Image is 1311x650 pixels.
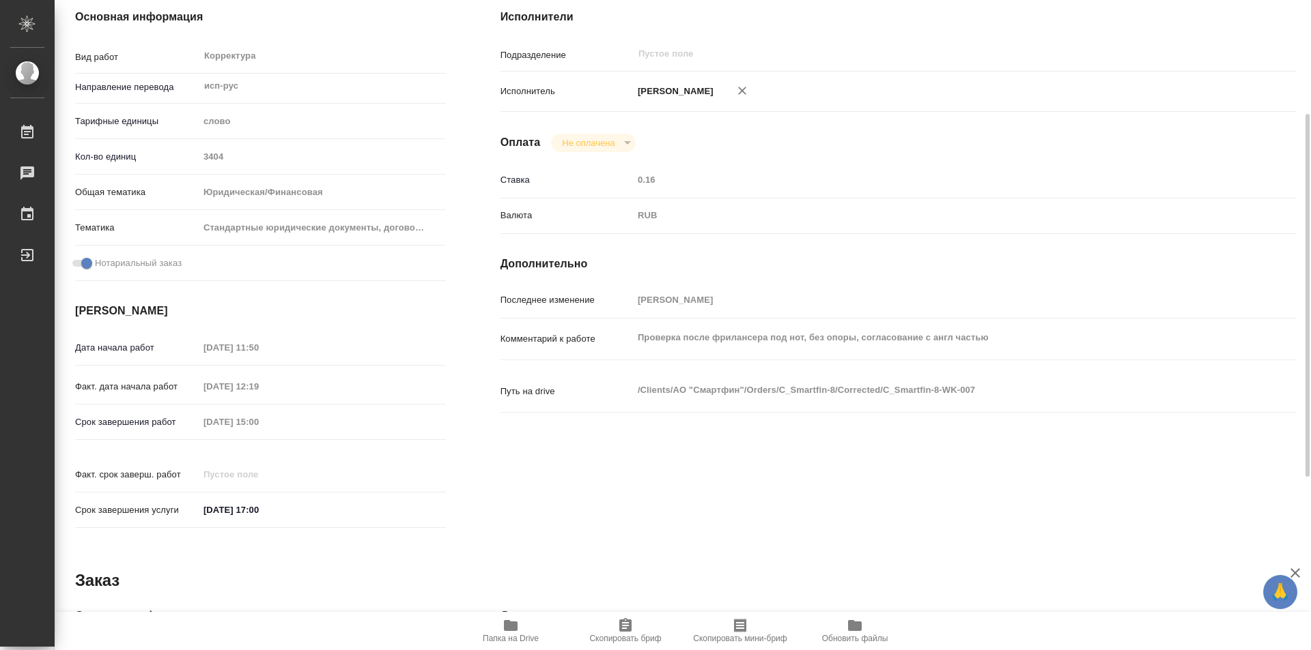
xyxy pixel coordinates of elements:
p: Общая тематика [75,186,199,199]
input: ✎ Введи что-нибудь [199,500,318,520]
textarea: Проверка после фрилансера под нот, без опоры, согласование с англ частью [633,326,1230,349]
span: Обновить файлы [822,634,888,643]
h4: Исполнители [501,9,1296,25]
button: Обновить файлы [798,612,912,650]
button: Папка на Drive [453,612,568,650]
input: Пустое поле [199,412,318,432]
p: Подразделение [501,48,633,62]
h2: Заказ [75,570,119,591]
span: Скопировать мини-бриф [693,634,787,643]
div: слово [199,110,446,133]
p: Вид работ [75,50,199,64]
span: Нотариальный заказ [95,256,182,270]
button: Не оплачена [558,137,619,149]
h4: Основная информация [75,608,446,624]
p: Срок завершения работ [75,415,199,429]
button: Удалить исполнителя [727,76,757,106]
p: [PERSON_NAME] [633,85,714,98]
span: Папка на Drive [483,634,539,643]
input: Пустое поле [633,170,1230,190]
h4: Оплата [501,134,541,151]
p: Последнее изменение [501,293,633,307]
button: Скопировать бриф [568,612,683,650]
input: Пустое поле [633,290,1230,310]
span: 🙏 [1269,578,1292,606]
div: Стандартные юридические документы, договоры, уставы [199,216,446,239]
p: Кол-во единиц [75,150,199,164]
h4: Основная информация [75,9,446,25]
button: Скопировать мини-бриф [683,612,798,650]
input: Пустое поле [637,46,1198,62]
h4: Дополнительно [501,608,1296,624]
p: Факт. дата начала работ [75,380,199,394]
p: Тарифные единицы [75,115,199,128]
p: Исполнитель [501,85,633,98]
input: Пустое поле [199,147,446,166]
p: Валюта [501,209,633,222]
p: Дата начала работ [75,341,199,355]
p: Направление перевода [75,80,199,94]
input: Пустое поле [199,338,318,357]
p: Срок завершения услуги [75,503,199,517]
h4: [PERSON_NAME] [75,303,446,319]
input: Пустое поле [199,376,318,396]
p: Тематика [75,221,199,235]
span: Скопировать бриф [589,634,661,643]
p: Факт. срок заверш. работ [75,468,199,482]
p: Комментарий к работе [501,332,633,346]
div: Не оплачена [551,134,635,152]
p: Путь на drive [501,385,633,398]
h4: Дополнительно [501,256,1296,272]
textarea: /Clients/АО "Смартфин"/Orders/C_Smartfin-8/Corrected/C_Smartfin-8-WK-007 [633,379,1230,402]
input: Пустое поле [199,464,318,484]
button: 🙏 [1263,575,1297,609]
div: RUB [633,204,1230,227]
p: Ставка [501,173,633,187]
div: Юридическая/Финансовая [199,181,446,204]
